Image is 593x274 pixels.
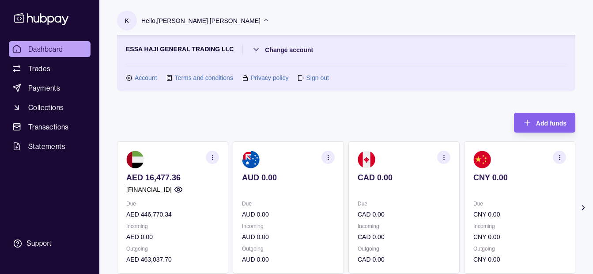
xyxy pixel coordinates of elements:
[514,113,575,133] button: Add funds
[126,244,219,254] p: Outgoing
[536,120,567,127] span: Add funds
[358,255,450,264] p: CAD 0.00
[175,73,233,83] a: Terms and conditions
[473,255,566,264] p: CNY 0.00
[358,221,450,231] p: Incoming
[358,151,375,168] img: ca
[9,41,91,57] a: Dashboard
[473,151,491,168] img: cn
[9,234,91,253] a: Support
[28,44,63,54] span: Dashboard
[126,209,219,219] p: AED 446,770.34
[126,173,219,183] p: AED 16,477.36
[242,173,335,183] p: AUD 0.00
[135,73,157,83] a: Account
[251,73,289,83] a: Privacy policy
[265,46,313,53] span: Change account
[242,255,335,264] p: AUD 0.00
[473,232,566,242] p: CNY 0.00
[473,221,566,231] p: Incoming
[126,44,234,55] p: ESSA HAJI GENERAL TRADING LLC
[473,173,566,183] p: CNY 0.00
[9,61,91,76] a: Trades
[473,244,566,254] p: Outgoing
[242,232,335,242] p: AUD 0.00
[126,185,172,194] p: [FINANCIAL_ID]
[242,244,335,254] p: Outgoing
[358,209,450,219] p: CAD 0.00
[252,44,313,55] button: Change account
[28,102,64,113] span: Collections
[126,151,144,168] img: ae
[242,199,335,209] p: Due
[126,255,219,264] p: AED 463,037.70
[242,151,260,168] img: au
[358,173,450,183] p: CAD 0.00
[473,209,566,219] p: CNY 0.00
[126,221,219,231] p: Incoming
[125,16,129,26] p: K
[358,244,450,254] p: Outgoing
[358,199,450,209] p: Due
[141,16,261,26] p: Hello, [PERSON_NAME] [PERSON_NAME]
[28,141,65,152] span: Statements
[9,99,91,115] a: Collections
[358,232,450,242] p: CAD 0.00
[26,239,51,248] div: Support
[126,199,219,209] p: Due
[28,122,69,132] span: Transactions
[126,232,219,242] p: AED 0.00
[242,221,335,231] p: Incoming
[28,83,60,93] span: Payments
[242,209,335,219] p: AUD 0.00
[306,73,329,83] a: Sign out
[28,63,50,74] span: Trades
[9,138,91,154] a: Statements
[9,119,91,135] a: Transactions
[9,80,91,96] a: Payments
[473,199,566,209] p: Due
